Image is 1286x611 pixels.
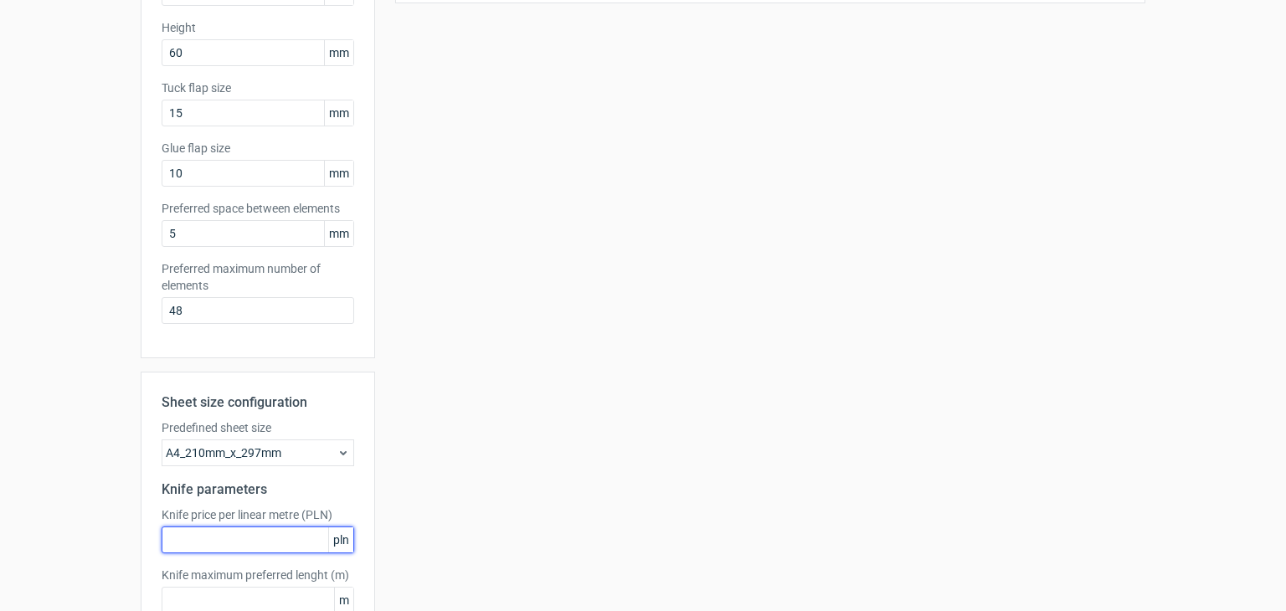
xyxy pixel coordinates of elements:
label: Height [162,19,354,36]
label: Preferred space between elements [162,200,354,217]
span: mm [324,100,353,126]
span: mm [324,221,353,246]
label: Tuck flap size [162,80,354,96]
div: A4_210mm_x_297mm [162,439,354,466]
h2: Knife parameters [162,480,354,500]
label: Knife maximum preferred lenght (m) [162,567,354,583]
label: Preferred maximum number of elements [162,260,354,294]
span: mm [324,161,353,186]
span: pln [328,527,353,552]
h2: Sheet size configuration [162,393,354,413]
label: Glue flap size [162,140,354,157]
label: Knife price per linear metre (PLN) [162,506,354,523]
span: mm [324,40,353,65]
label: Predefined sheet size [162,419,354,436]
